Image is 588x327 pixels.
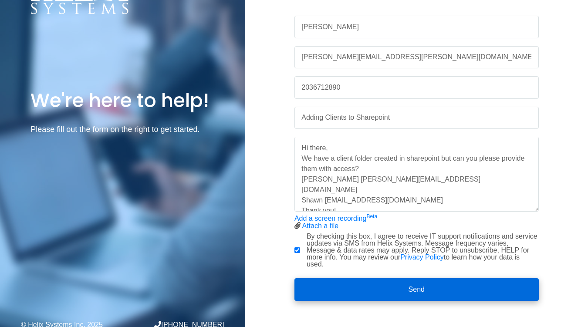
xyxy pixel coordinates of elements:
button: Send [294,278,539,301]
a: Attach a file [302,222,339,229]
a: Add a screen recordingBeta [294,215,377,222]
sup: Beta [366,213,377,219]
a: Privacy Policy [400,253,444,261]
input: Subject [294,107,539,129]
input: Phone Number [294,76,539,99]
h1: We're here to help! [30,88,214,113]
label: By checking this box, I agree to receive IT support notifications and service updates via SMS fro... [307,233,539,268]
input: Work Email [294,46,539,69]
p: Please fill out the form on the right to get started. [30,123,214,136]
input: Name [294,16,539,38]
